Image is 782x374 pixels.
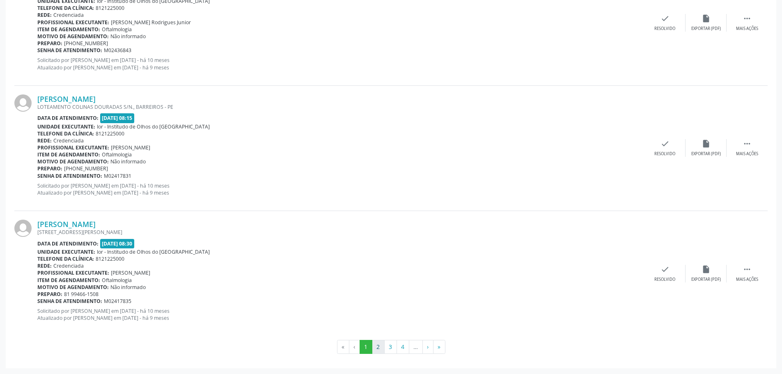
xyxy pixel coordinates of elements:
[384,340,397,354] button: Go to page 3
[96,130,124,137] span: 8121225000
[37,130,94,137] b: Telefone da clínica:
[397,340,409,354] button: Go to page 4
[743,14,752,23] i: 
[37,19,109,26] b: Profissional executante:
[64,291,99,298] span: 81 99466-1508
[691,277,721,282] div: Exportar (PDF)
[104,298,131,305] span: M02417835
[37,40,62,47] b: Preparo:
[736,277,758,282] div: Mais ações
[37,123,95,130] b: Unidade executante:
[372,340,385,354] button: Go to page 2
[37,94,96,103] a: [PERSON_NAME]
[37,262,52,269] b: Rede:
[110,158,146,165] span: Não informado
[702,139,711,148] i: insert_drive_file
[360,340,372,354] button: Go to page 1
[97,123,210,130] span: Ior - Institudo de Olhos do [GEOGRAPHIC_DATA]
[37,165,62,172] b: Preparo:
[53,262,84,269] span: Credenciada
[660,14,670,23] i: check
[100,113,135,123] span: [DATE] 08:15
[64,40,108,47] span: [PHONE_NUMBER]
[37,182,644,196] p: Solicitado por [PERSON_NAME] em [DATE] - há 10 meses Atualizado por [PERSON_NAME] em [DATE] - há ...
[37,240,99,247] b: Data de atendimento:
[654,151,675,157] div: Resolvido
[702,14,711,23] i: insert_drive_file
[53,11,84,18] span: Credenciada
[654,277,675,282] div: Resolvido
[37,33,109,40] b: Motivo de agendamento:
[422,340,433,354] button: Go to next page
[691,151,721,157] div: Exportar (PDF)
[102,26,132,33] span: Oftalmologia
[736,151,758,157] div: Mais ações
[37,26,100,33] b: Item de agendamento:
[104,47,131,54] span: M02436843
[102,151,132,158] span: Oftalmologia
[14,220,32,237] img: img
[736,26,758,32] div: Mais ações
[743,265,752,274] i: 
[37,103,644,110] div: LOTEAMENTO COLINAS DOURADAS S/N., BARREIROS - PE
[111,269,150,276] span: [PERSON_NAME]
[104,172,131,179] span: M02417831
[111,144,150,151] span: [PERSON_NAME]
[37,57,644,71] p: Solicitado por [PERSON_NAME] em [DATE] - há 10 meses Atualizado por [PERSON_NAME] em [DATE] - há ...
[37,158,109,165] b: Motivo de agendamento:
[37,115,99,122] b: Data de atendimento:
[37,298,102,305] b: Senha de atendimento:
[53,137,84,144] span: Credenciada
[110,33,146,40] span: Não informado
[37,277,100,284] b: Item de agendamento:
[660,265,670,274] i: check
[110,284,146,291] span: Não informado
[37,11,52,18] b: Rede:
[37,255,94,262] b: Telefone da clínica:
[691,26,721,32] div: Exportar (PDF)
[743,139,752,148] i: 
[96,255,124,262] span: 8121225000
[37,137,52,144] b: Rede:
[102,277,132,284] span: Oftalmologia
[37,151,100,158] b: Item de agendamento:
[37,284,109,291] b: Motivo de agendamento:
[37,291,62,298] b: Preparo:
[64,165,108,172] span: [PHONE_NUMBER]
[14,340,768,354] ul: Pagination
[702,265,711,274] i: insert_drive_file
[37,229,644,236] div: [STREET_ADDRESS][PERSON_NAME]
[37,47,102,54] b: Senha de atendimento:
[96,5,124,11] span: 8121225000
[37,172,102,179] b: Senha de atendimento:
[37,220,96,229] a: [PERSON_NAME]
[37,5,94,11] b: Telefone da clínica:
[111,19,191,26] span: [PERSON_NAME] Rodrigues Junior
[14,94,32,112] img: img
[97,248,210,255] span: Ior - Institudo de Olhos do [GEOGRAPHIC_DATA]
[100,239,135,248] span: [DATE] 08:30
[660,139,670,148] i: check
[654,26,675,32] div: Resolvido
[37,307,644,321] p: Solicitado por [PERSON_NAME] em [DATE] - há 10 meses Atualizado por [PERSON_NAME] em [DATE] - há ...
[37,144,109,151] b: Profissional executante:
[37,248,95,255] b: Unidade executante:
[433,340,445,354] button: Go to last page
[37,269,109,276] b: Profissional executante:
